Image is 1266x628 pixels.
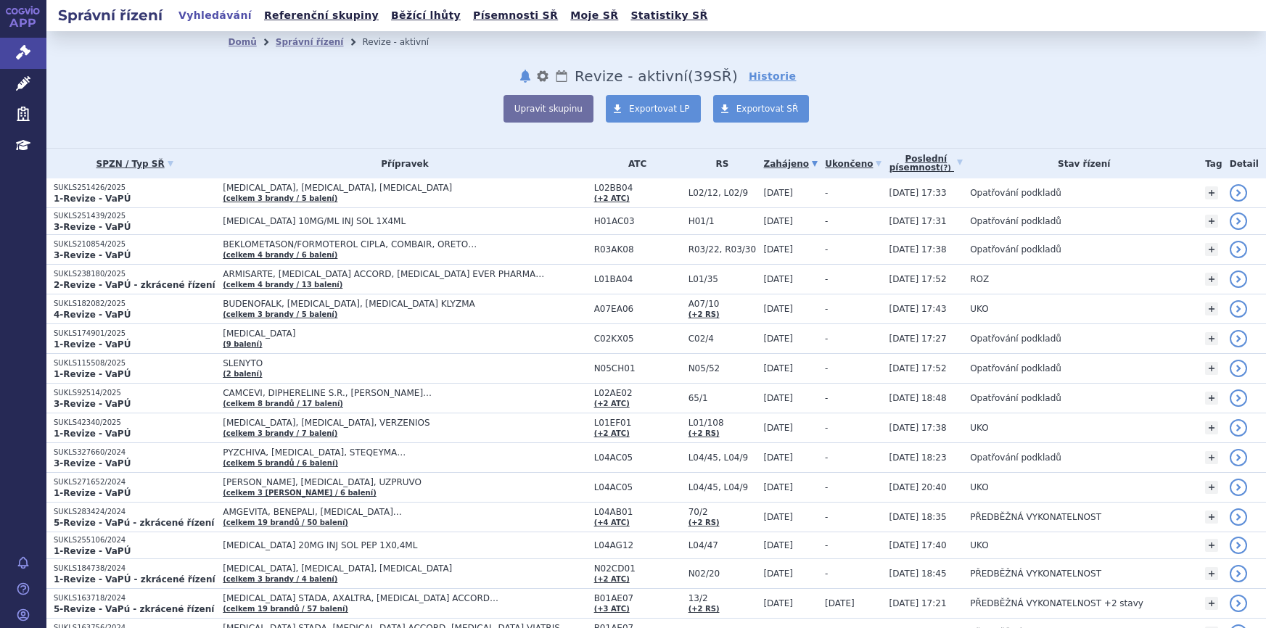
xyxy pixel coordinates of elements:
[223,358,585,368] span: SLENYTO
[763,423,793,433] span: [DATE]
[889,188,947,198] span: [DATE] 17:33
[889,540,947,550] span: [DATE] 17:40
[689,216,757,226] span: H01/1
[889,423,947,433] span: [DATE] 17:38
[54,211,215,221] p: SUKLS251439/2025
[1205,421,1218,434] a: +
[970,569,1101,579] span: PŘEDBĚŽNÁ VYKONATELNOST
[713,95,810,123] a: Exportovat SŘ
[825,363,828,373] span: -
[223,194,337,202] a: (celkem 3 brandy / 5 balení)
[763,569,793,579] span: [DATE]
[1205,539,1218,552] a: +
[889,598,947,608] span: [DATE] 17:21
[940,164,951,173] abbr: (?)
[223,429,337,437] a: (celkem 3 brandy / 7 balení)
[54,269,215,279] p: SUKLS238180/2025
[889,334,947,344] span: [DATE] 17:27
[223,575,337,583] a: (celkem 3 brandy / 4 balení)
[825,244,828,255] span: -
[223,239,585,249] span: BEKLOMETASON/FORMOTEROL CIPLA, COMBAIR, ORETO…
[763,393,793,403] span: [DATE]
[594,334,681,344] span: C02KX05
[594,274,681,284] span: L01BA04
[970,423,988,433] span: UKO
[889,363,947,373] span: [DATE] 17:52
[1205,302,1218,315] a: +
[629,104,690,114] span: Exportovat LP
[1205,332,1218,345] a: +
[1230,479,1247,496] a: detail
[54,593,215,603] p: SUKLS163718/2024
[54,358,215,368] p: SUKLS115508/2025
[689,393,757,403] span: 65/1
[594,244,681,255] span: R03AK08
[566,6,622,25] a: Moje SŘ
[689,244,757,255] span: R03/22, R03/30
[763,363,793,373] span: [DATE]
[594,429,630,437] a: (+2 ATC)
[1230,508,1247,526] a: detail
[825,482,828,492] span: -
[594,507,681,517] span: L04AB01
[749,69,797,83] a: Historie
[970,512,1101,522] span: PŘEDBĚŽNÁ VYKONATELNOST
[54,250,131,260] strong: 3-Revize - VaPÚ
[689,429,720,437] a: (+2 RS)
[469,6,562,25] a: Písemnosti SŘ
[1230,537,1247,554] a: detail
[763,598,793,608] span: [DATE]
[54,154,215,174] a: SPZN / Typ SŘ
[1230,184,1247,202] a: detail
[689,299,757,309] span: A07/10
[54,194,131,204] strong: 1-Revize - VaPÚ
[223,507,585,517] span: AMGEVITA, BENEPALI, [MEDICAL_DATA]…
[223,299,585,309] span: BUDENOFALK, [MEDICAL_DATA], [MEDICAL_DATA] KLYZMA
[1205,481,1218,494] a: +
[694,67,712,85] span: 39
[689,507,757,517] span: 70/2
[215,149,586,178] th: Přípravek
[387,6,465,25] a: Běžící lhůty
[1205,392,1218,405] a: +
[594,575,630,583] a: (+2 ATC)
[223,281,342,289] a: (celkem 4 brandy / 13 balení)
[606,95,701,123] a: Exportovat LP
[594,400,630,408] a: (+2 ATC)
[1230,330,1247,347] a: detail
[825,154,881,174] a: Ukončeno
[54,507,215,517] p: SUKLS283424/2024
[54,388,215,398] p: SUKLS92514/2025
[54,546,131,556] strong: 1-Revize - VaPÚ
[54,280,215,290] strong: 2-Revize - VaPÚ - zkrácené řízení
[223,340,262,348] a: (9 balení)
[825,598,855,608] span: [DATE]
[763,188,793,198] span: [DATE]
[362,31,448,53] li: Revize - aktivní
[594,540,681,550] span: L04AG12
[54,429,131,439] strong: 1-Revize - VaPÚ
[54,563,215,574] p: SUKLS184738/2024
[554,67,569,85] a: Lhůty
[689,482,757,492] span: L04/45, L04/9
[223,447,585,458] span: PYZCHIVA, [MEDICAL_DATA], STEQEYMA…
[889,393,947,403] span: [DATE] 18:48
[1230,449,1247,466] a: detail
[1205,567,1218,580] a: +
[736,104,799,114] span: Exportovat SŘ
[276,37,344,47] a: Správní řízení
[1205,511,1218,524] a: +
[223,418,585,428] span: [MEDICAL_DATA], [MEDICAL_DATA], VERZENIOS
[889,453,947,463] span: [DATE] 18:23
[970,482,988,492] span: UKO
[503,95,593,123] button: Upravit skupinu
[54,488,131,498] strong: 1-Revize - VaPÚ
[970,334,1061,344] span: Opatřování podkladů
[889,512,947,522] span: [DATE] 18:35
[889,149,963,178] a: Poslednípísemnost(?)
[535,67,550,85] button: nastavení
[889,274,947,284] span: [DATE] 17:52
[1205,362,1218,375] a: +
[1198,149,1222,178] th: Tag
[825,423,828,433] span: -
